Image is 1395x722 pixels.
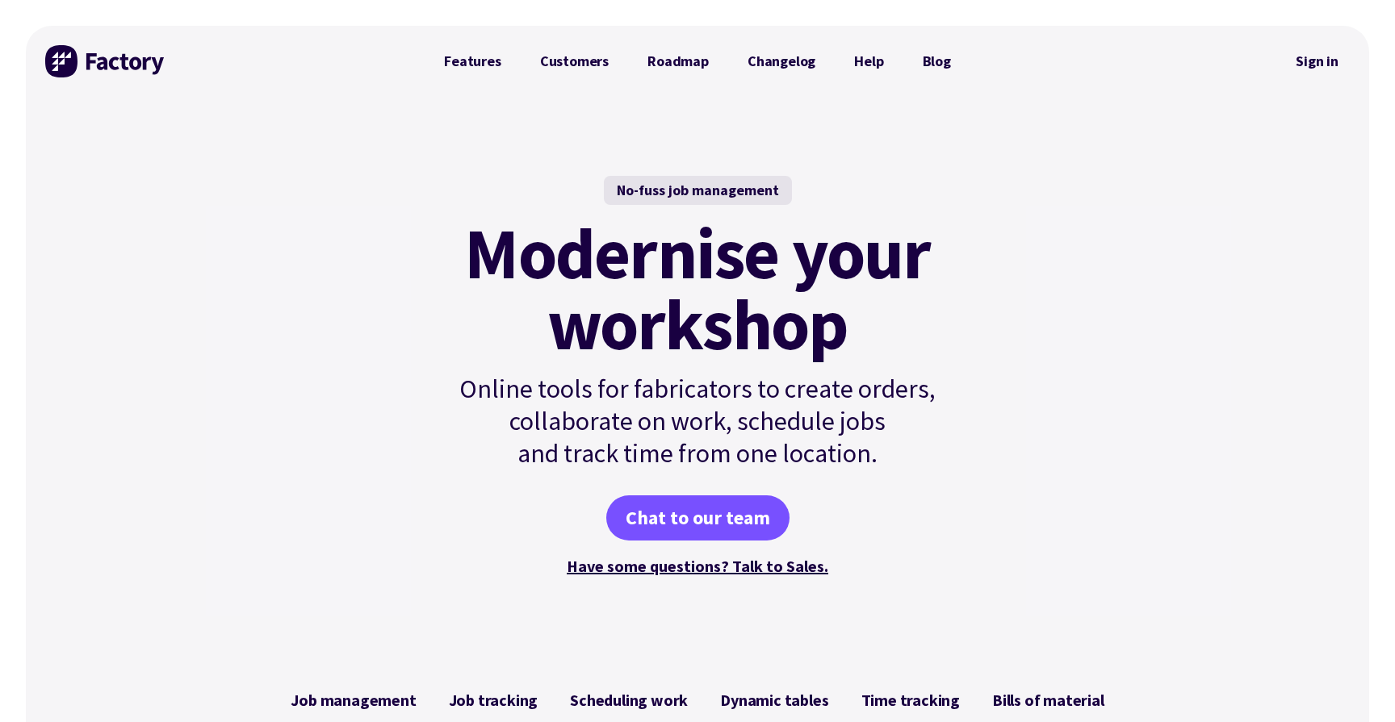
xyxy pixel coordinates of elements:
span: Scheduling work [570,691,688,710]
mark: Modernise your workshop [464,218,930,360]
span: Job tracking [449,691,538,710]
span: Bills of material [992,691,1104,710]
a: Help [835,45,903,77]
nav: Secondary Navigation [1284,43,1350,80]
a: Chat to our team [606,495,790,540]
a: Roadmap [628,45,728,77]
span: Dynamic tables [720,691,828,710]
a: Have some questions? Talk to Sales. [567,556,828,576]
span: Job management [291,691,416,710]
p: Online tools for fabricators to create orders, collaborate on work, schedule jobs and track time ... [425,373,970,470]
a: Features [425,45,521,77]
a: Changelog [728,45,835,77]
a: Customers [521,45,628,77]
nav: Primary Navigation [425,45,970,77]
a: Blog [903,45,970,77]
div: No-fuss job management [604,176,792,205]
iframe: Chat Widget [1314,645,1395,722]
img: Factory [45,45,166,77]
a: Sign in [1284,43,1350,80]
span: Time tracking [861,691,960,710]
